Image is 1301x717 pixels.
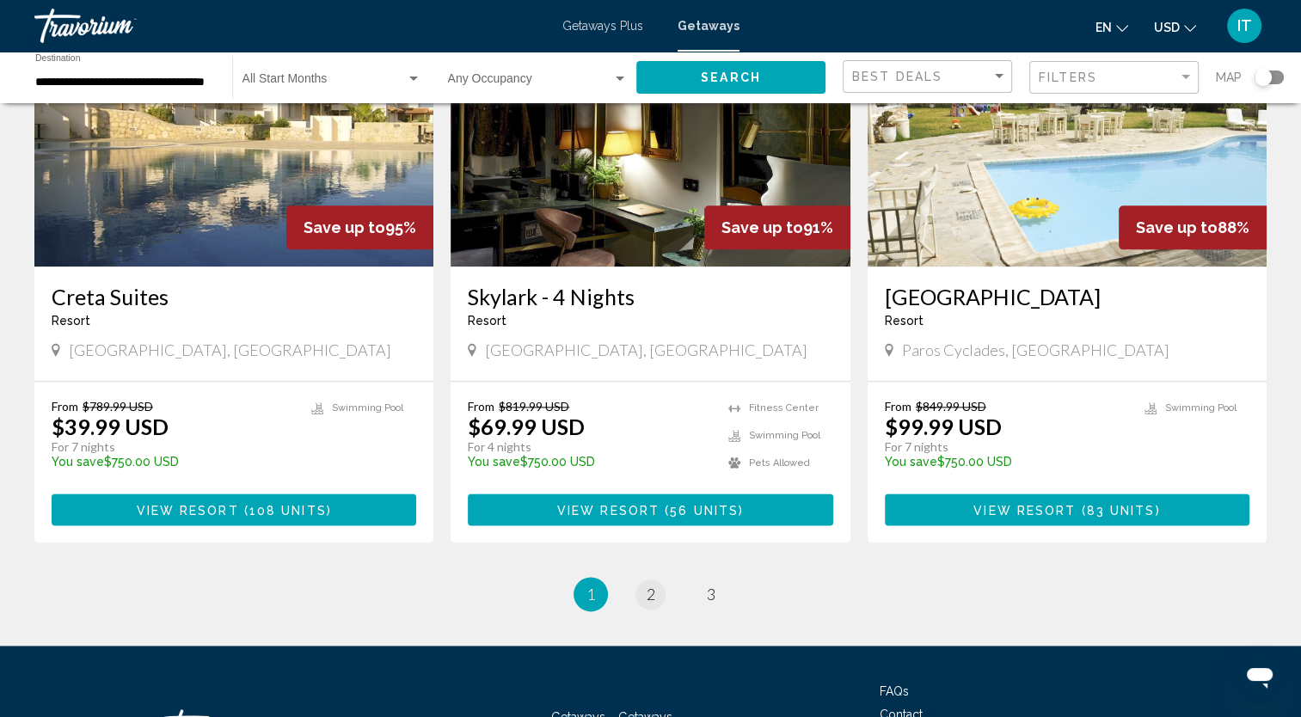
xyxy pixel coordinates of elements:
[332,402,403,414] span: Swimming Pool
[749,430,820,441] span: Swimming Pool
[136,503,238,517] span: View Resort
[885,399,911,414] span: From
[885,493,1249,525] button: View Resort(83 units)
[468,414,585,439] p: $69.99 USD
[468,455,710,469] p: $750.00 USD
[52,493,416,525] button: View Resort(108 units)
[660,503,744,517] span: ( )
[885,314,924,328] span: Resort
[852,70,1007,84] mat-select: Sort by
[52,314,90,328] span: Resort
[52,455,104,469] span: You save
[468,399,494,414] span: From
[468,493,832,525] button: View Resort(56 units)
[880,684,909,698] a: FAQs
[304,218,385,236] span: Save up to
[468,455,520,469] span: You save
[52,284,416,309] a: Creta Suites
[707,585,715,604] span: 3
[1136,218,1218,236] span: Save up to
[1154,15,1196,40] button: Change currency
[916,399,986,414] span: $849.99 USD
[647,585,655,604] span: 2
[249,503,327,517] span: 108 units
[485,340,807,359] span: [GEOGRAPHIC_DATA], [GEOGRAPHIC_DATA]
[239,503,332,517] span: ( )
[749,402,819,414] span: Fitness Center
[721,218,803,236] span: Save up to
[499,399,569,414] span: $819.99 USD
[1165,402,1237,414] span: Swimming Pool
[636,61,825,93] button: Search
[885,414,1002,439] p: $99.99 USD
[468,284,832,309] a: Skylark - 4 Nights
[468,439,710,455] p: For 4 nights
[749,457,810,469] span: Pets Allowed
[902,340,1169,359] span: Paros Cyclades, [GEOGRAPHIC_DATA]
[69,340,391,359] span: [GEOGRAPHIC_DATA], [GEOGRAPHIC_DATA]
[83,399,153,414] span: $789.99 USD
[286,205,433,249] div: 95%
[52,399,78,414] span: From
[885,455,1127,469] p: $750.00 USD
[704,205,850,249] div: 91%
[670,503,739,517] span: 56 units
[1154,21,1180,34] span: USD
[52,439,294,455] p: For 7 nights
[34,9,545,43] a: Travorium
[468,314,506,328] span: Resort
[1095,21,1112,34] span: en
[1237,17,1252,34] span: IT
[1095,15,1128,40] button: Change language
[678,19,739,33] a: Getaways
[701,71,761,85] span: Search
[586,585,595,604] span: 1
[1232,648,1287,703] iframe: Button to launch messaging window
[1076,503,1160,517] span: ( )
[1222,8,1267,44] button: User Menu
[1039,70,1097,84] span: Filters
[1029,60,1199,95] button: Filter
[52,414,169,439] p: $39.99 USD
[1119,205,1267,249] div: 88%
[885,439,1127,455] p: For 7 nights
[1216,65,1242,89] span: Map
[1087,503,1156,517] span: 83 units
[885,455,937,469] span: You save
[52,455,294,469] p: $750.00 USD
[973,503,1076,517] span: View Resort
[557,503,660,517] span: View Resort
[885,284,1249,309] a: [GEOGRAPHIC_DATA]
[852,70,942,83] span: Best Deals
[34,577,1267,611] ul: Pagination
[562,19,643,33] a: Getaways Plus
